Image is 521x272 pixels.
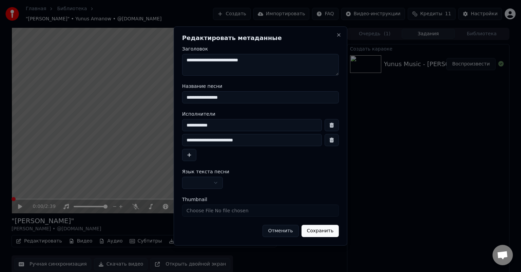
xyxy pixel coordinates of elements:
h2: Редактировать метаданные [182,35,339,41]
button: Сохранить [301,225,339,237]
label: Заголовок [182,46,339,51]
label: Исполнители [182,112,339,116]
span: Язык текста песни [182,169,229,174]
label: Название песни [182,84,339,89]
button: Отменить [262,225,298,237]
span: Thumbnail [182,197,207,202]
